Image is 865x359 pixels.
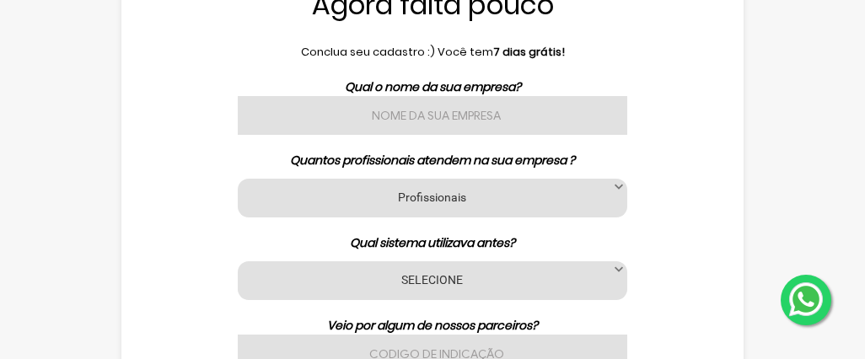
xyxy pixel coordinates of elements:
p: Veio por algum de nossos parceiros? [189,317,676,335]
p: Qual o nome da sua empresa? [189,78,676,96]
label: Profissionais [259,189,606,205]
input: Nome da sua empresa [238,96,627,135]
p: Qual sistema utilizava antes? [189,234,676,252]
img: whatsapp.png [786,279,826,319]
label: SELECIONE [259,271,606,287]
p: Conclua seu cadastro :) Você tem [189,44,676,61]
b: 7 dias grátis! [493,44,565,60]
p: Quantos profissionais atendem na sua empresa ? [189,152,676,169]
